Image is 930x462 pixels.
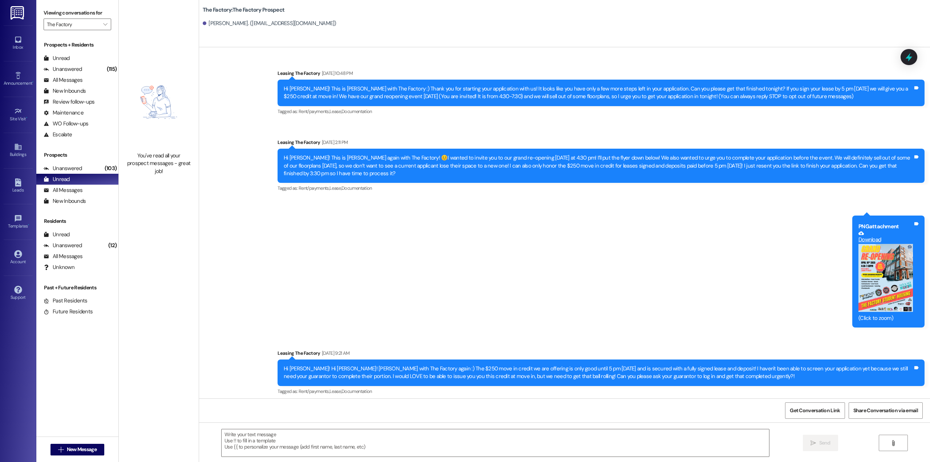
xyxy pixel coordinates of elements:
i:  [58,447,64,453]
div: Hi [PERSON_NAME]! Hi [PERSON_NAME]! [PERSON_NAME] with The Factory again :) The $250 move in cred... [284,365,913,381]
a: Support [4,284,33,303]
div: Leasing The Factory [278,138,925,149]
div: (103) [103,163,118,174]
div: (115) [105,64,118,75]
span: Rent/payments , [299,108,329,115]
button: Share Conversation via email [849,402,923,419]
div: Unread [44,55,70,62]
div: All Messages [44,253,82,260]
span: Share Conversation via email [853,407,918,414]
div: Leasing The Factory [278,349,925,359]
b: PNG attachment [858,223,899,230]
span: • [28,222,29,228]
span: Lease , [329,185,341,191]
div: Tagged as: [278,386,925,397]
div: Unanswered [44,65,82,73]
span: • [26,115,27,120]
div: [DATE] 9:21 AM [320,349,350,357]
i:  [103,21,107,27]
a: Buildings [4,141,33,160]
div: Review follow-ups [44,98,94,106]
div: Unanswered [44,242,82,249]
div: Escalate [44,131,72,138]
div: New Inbounds [44,87,86,95]
button: New Message [50,444,104,455]
a: Leads [4,176,33,196]
img: empty-state [127,56,191,148]
span: Send [819,439,830,447]
div: Unread [44,231,70,238]
div: All Messages [44,76,82,84]
a: Site Visit • [4,105,33,125]
div: WO Follow-ups [44,120,88,128]
a: Templates • [4,212,33,232]
div: Prospects [36,151,118,159]
div: Tagged as: [278,183,925,193]
button: Zoom image [858,244,913,312]
div: [PERSON_NAME]. ([EMAIL_ADDRESS][DOMAIN_NAME]) [203,20,336,27]
span: Rent/payments , [299,388,329,394]
div: Prospects + Residents [36,41,118,49]
div: Tagged as: [278,106,925,117]
div: Unanswered [44,165,82,172]
div: New Inbounds [44,197,86,205]
div: (Click to zoom) [858,314,913,322]
div: Maintenance [44,109,84,117]
input: All communities [47,19,100,30]
a: Account [4,248,33,268]
a: Inbox [4,33,33,53]
img: ResiDesk Logo [11,6,25,20]
label: Viewing conversations for [44,7,111,19]
div: Hi [PERSON_NAME]! This is [PERSON_NAME] with The Factory :) Thank you for starting your applicati... [284,85,913,101]
div: Past + Future Residents [36,284,118,292]
div: [DATE] 2:11 PM [320,138,348,146]
span: Lease , [329,388,341,394]
div: Future Residents [44,308,93,316]
span: • [32,80,33,85]
span: New Message [67,446,97,453]
span: Lease , [329,108,341,115]
button: Get Conversation Link [785,402,845,419]
span: Documentation [341,388,372,394]
div: Unknown [44,264,74,271]
div: (12) [106,240,118,251]
b: The Factory: The Factory Prospect [203,6,284,14]
div: Hi [PERSON_NAME]! This is [PERSON_NAME] again with The Factory! 😊I wanted to invite you to our gr... [284,154,913,177]
div: Unread [44,176,70,183]
button: Send [803,435,838,451]
div: Past Residents [44,297,88,305]
span: Documentation [341,108,372,115]
a: Download [858,230,913,243]
div: All Messages [44,186,82,194]
div: Residents [36,217,118,225]
div: [DATE] 10:48 PM [320,69,353,77]
div: You've read all your prospect messages - great job! [127,152,191,175]
i:  [890,440,896,446]
i:  [810,440,816,446]
span: Rent/payments , [299,185,329,191]
span: Documentation [341,185,372,191]
span: Get Conversation Link [790,407,840,414]
div: Leasing The Factory [278,69,925,80]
